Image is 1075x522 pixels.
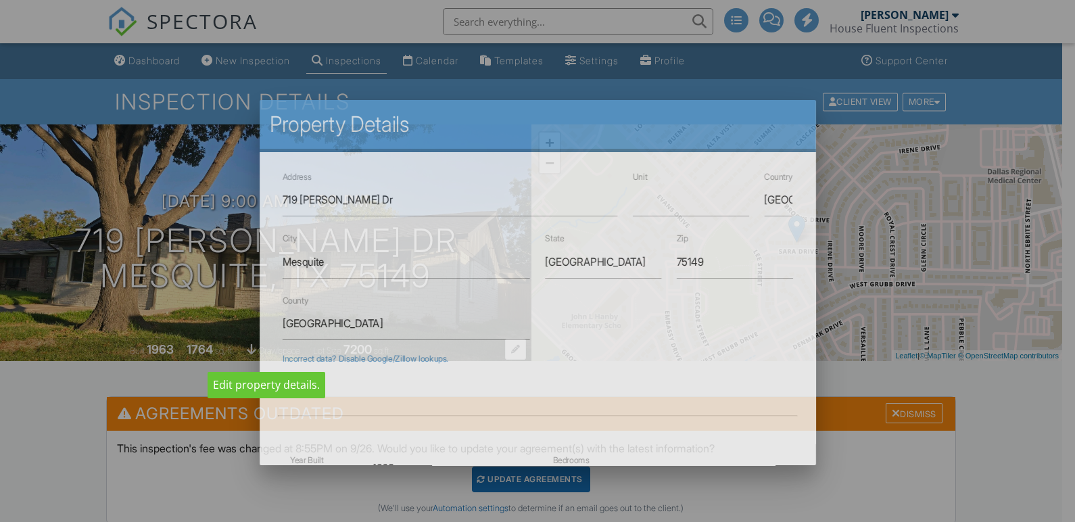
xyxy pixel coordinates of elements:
[270,111,805,138] h2: Property Details
[283,354,793,364] div: Incorrect data? Disable Google/Zillow lookups.
[553,455,590,465] label: Bedrooms
[283,295,309,306] label: County
[677,234,688,244] label: Zip
[283,234,297,244] label: City
[283,172,311,182] label: Address
[633,172,648,182] label: Unit
[764,172,792,182] label: Country
[290,455,324,465] label: Year Built
[545,234,564,244] label: State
